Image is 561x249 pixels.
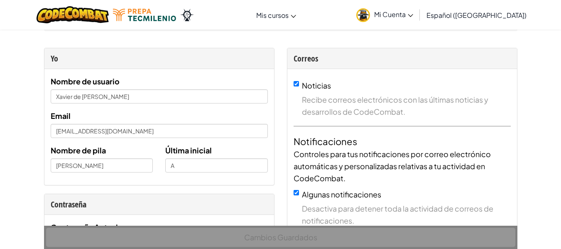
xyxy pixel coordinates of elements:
label: Contraseña Actual [51,221,118,233]
h4: Notificaciones [294,135,511,148]
span: Mis cursos [256,11,289,20]
img: Tecmilenio logo [113,9,176,21]
img: avatar [356,8,370,22]
span: Mi Cuenta [374,10,413,19]
a: Mis cursos [252,4,300,26]
div: Contraseña [51,198,268,210]
label: Última inicial [165,144,212,156]
label: Nombre de pila [51,144,106,156]
label: Noticias [302,81,331,90]
a: Español ([GEOGRAPHIC_DATA]) [422,4,531,26]
span: Recibe correos electrónicos con las últimas noticias y desarrollos de CodeCombat. [302,94,511,118]
label: Algunas notificaciones [302,190,381,199]
span: Email [51,111,71,121]
span: Español ([GEOGRAPHIC_DATA]) [426,11,527,20]
div: Correos [294,52,511,64]
div: Yo [51,52,268,64]
span: Desactiva para detener toda la actividad de correos de notificaciones. [302,202,511,227]
img: CodeCombat logo [37,6,109,23]
span: Controles para tus notificaciones por correo electrónico automáticas y personalizadas relativas a... [294,149,491,183]
img: Ozaria [180,9,194,21]
a: Mi Cuenta [352,2,417,28]
label: Nombre de usuario [51,75,120,87]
